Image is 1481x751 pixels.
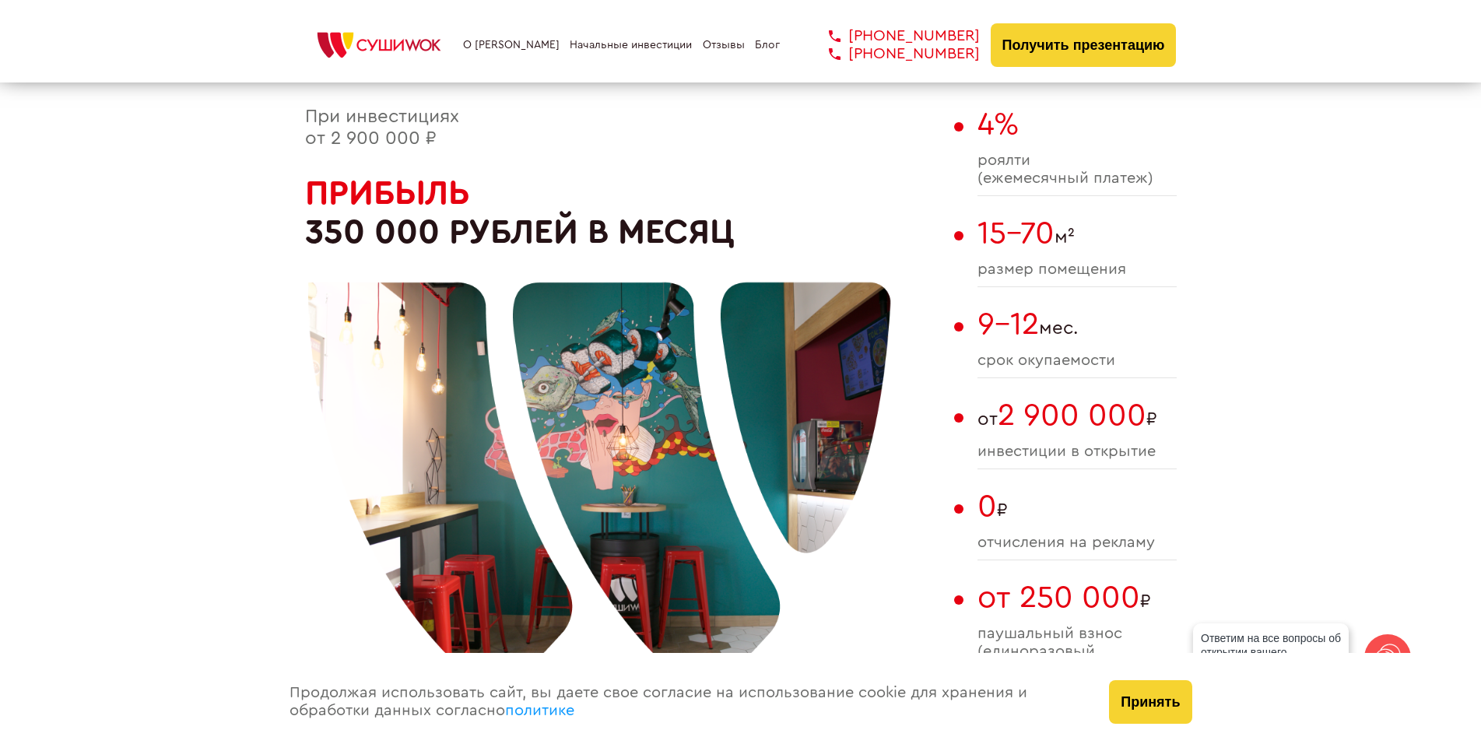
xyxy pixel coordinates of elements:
a: Отзывы [703,39,745,51]
span: 0 [977,491,997,522]
span: Прибыль [305,176,470,210]
div: Ответим на все вопросы об открытии вашего [PERSON_NAME]! [1193,623,1349,681]
h2: 350 000 рублей в месяц [305,174,946,252]
img: СУШИWOK [305,28,453,62]
a: политике [505,703,574,718]
button: Получить презентацию [991,23,1177,67]
span: ₽ [977,489,1177,525]
span: м² [977,216,1177,251]
span: ₽ [977,580,1177,616]
span: 4% [977,109,1019,140]
span: мес. [977,307,1177,342]
span: отчисления на рекламу [977,534,1177,552]
div: Продолжая использовать сайт, вы даете свое согласие на использование cookie для хранения и обрабо... [274,653,1094,751]
span: При инвестициях от 2 900 000 ₽ [305,107,459,148]
button: Принять [1109,680,1191,724]
a: [PHONE_NUMBER] [805,27,980,45]
span: 9-12 [977,309,1039,340]
a: [PHONE_NUMBER] [805,45,980,63]
span: от ₽ [977,398,1177,433]
span: роялти (ежемесячный платеж) [977,152,1177,188]
a: О [PERSON_NAME] [463,39,560,51]
a: Блог [755,39,780,51]
a: Начальные инвестиции [570,39,692,51]
span: от 250 000 [977,582,1140,613]
span: размер помещения [977,261,1177,279]
span: cрок окупаемости [977,352,1177,370]
span: 2 900 000 [998,400,1146,431]
span: 15-70 [977,218,1055,249]
span: паушальный взнос (единоразовый платеж). Зависит от региона [977,625,1177,697]
span: инвестиции в открытие [977,443,1177,461]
